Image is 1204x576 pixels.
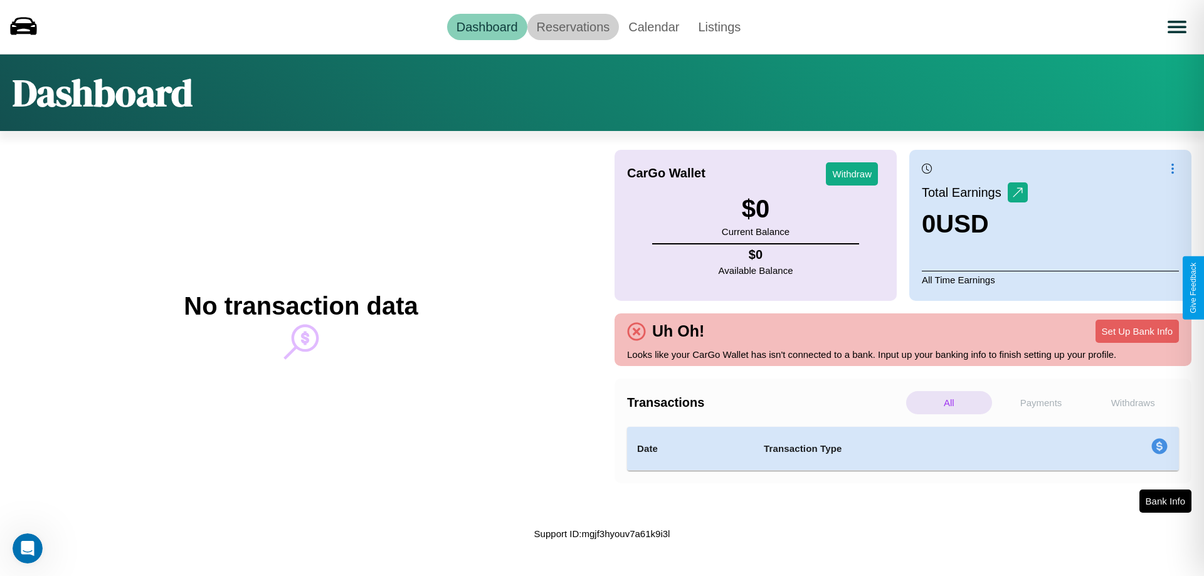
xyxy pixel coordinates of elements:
h3: 0 USD [922,210,1028,238]
button: Bank Info [1139,490,1191,513]
p: Available Balance [719,262,793,279]
p: Withdraws [1090,391,1176,414]
table: simple table [627,427,1179,471]
p: Support ID: mgjf3hyouv7a61k9i3l [534,525,670,542]
button: Withdraw [826,162,878,186]
a: Dashboard [447,14,527,40]
h3: $ 0 [722,195,789,223]
h2: No transaction data [184,292,418,320]
h4: Transaction Type [764,441,1048,456]
a: Reservations [527,14,620,40]
a: Calendar [619,14,689,40]
h4: Date [637,441,744,456]
p: Looks like your CarGo Wallet has isn't connected to a bank. Input up your banking info to finish ... [627,346,1179,363]
p: All [906,391,992,414]
h4: $ 0 [719,248,793,262]
div: Give Feedback [1189,263,1198,313]
iframe: Intercom live chat [13,533,43,563]
p: All Time Earnings [922,271,1179,288]
h1: Dashboard [13,67,193,118]
button: Set Up Bank Info [1096,320,1179,343]
p: Total Earnings [922,181,1008,204]
p: Payments [998,391,1084,414]
h4: CarGo Wallet [627,166,705,181]
p: Current Balance [722,223,789,240]
button: Open menu [1159,9,1195,45]
h4: Transactions [627,395,903,410]
a: Listings [689,14,750,40]
h4: Uh Oh! [646,322,710,340]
